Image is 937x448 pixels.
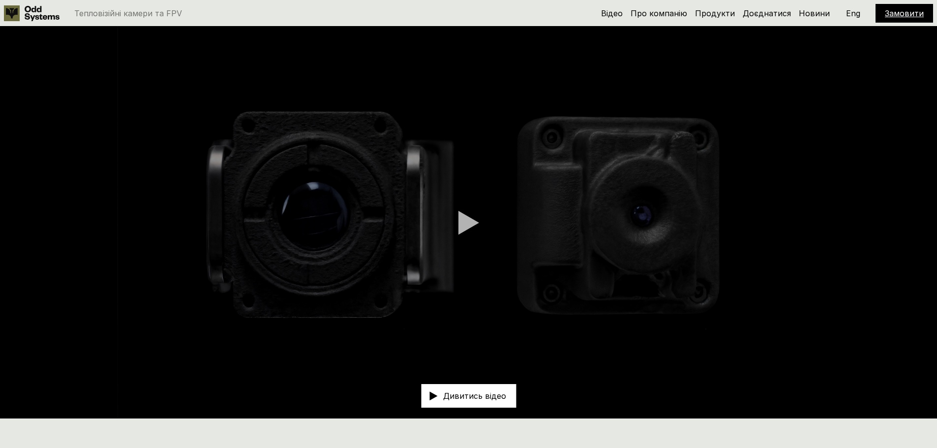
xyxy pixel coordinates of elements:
a: Про компанію [631,8,687,18]
a: Доєднатися [743,8,791,18]
a: Продукти [695,8,735,18]
p: Дивитись відео [443,392,506,400]
p: Тепловізійні камери та FPV [74,9,182,17]
a: Новини [799,8,830,18]
p: Eng [846,9,860,17]
a: Замовити [885,8,924,18]
a: Відео [601,8,623,18]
